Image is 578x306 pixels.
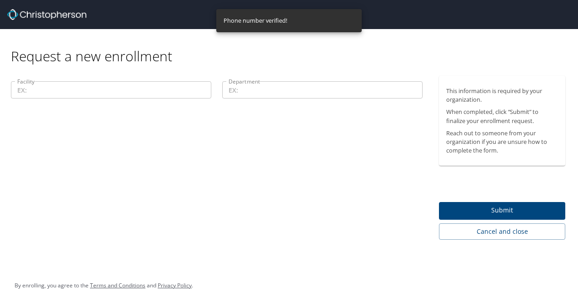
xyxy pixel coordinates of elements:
[439,223,565,240] button: Cancel and close
[446,129,558,155] p: Reach out to someone from your organization if you are unsure how to complete the form.
[446,87,558,104] p: This information is required by your organization.
[15,274,193,297] div: By enrolling, you agree to the and .
[439,202,565,220] button: Submit
[224,12,287,30] div: Phone number verified!
[90,281,145,289] a: Terms and Conditions
[446,108,558,125] p: When completed, click “Submit” to finalize your enrollment request.
[11,29,573,65] div: Request a new enrollment
[7,9,86,20] img: cbt logo
[11,81,211,99] input: EX:
[446,226,558,237] span: Cancel and close
[158,281,192,289] a: Privacy Policy
[222,81,423,99] input: EX:
[446,205,558,216] span: Submit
